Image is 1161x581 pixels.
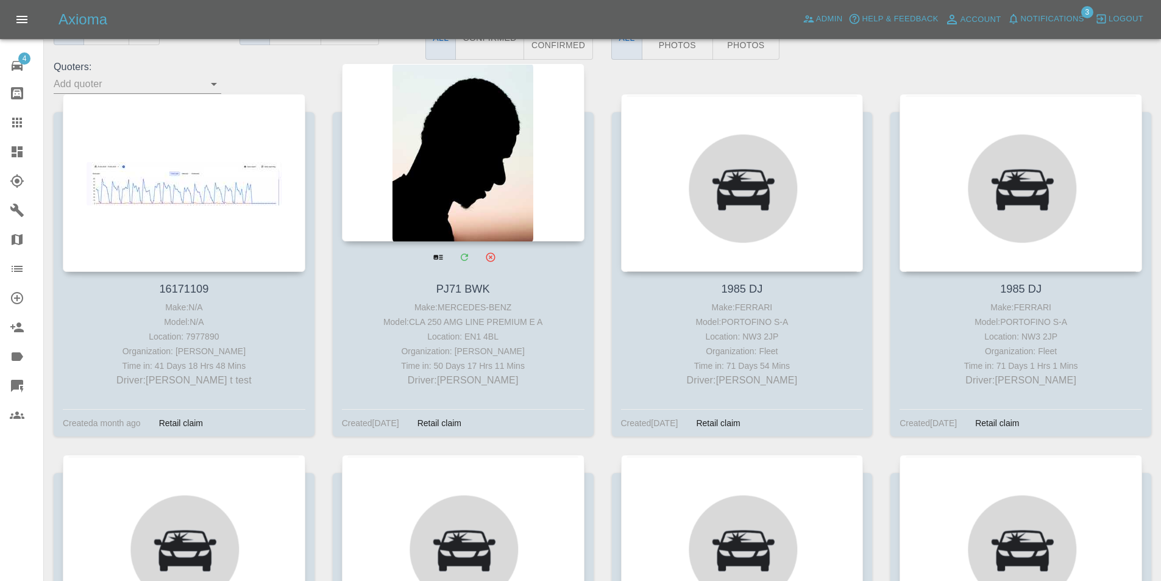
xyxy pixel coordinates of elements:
[903,300,1139,315] div: Make: FERRARI
[205,76,222,93] button: Open
[624,344,861,358] div: Organization: Fleet
[66,373,302,388] p: Driver: [PERSON_NAME] t test
[1000,283,1042,295] a: 1985 DJ
[54,74,203,93] input: Add quoter
[722,283,763,295] a: 1985 DJ
[345,358,581,373] div: Time in: 50 Days 17 Hrs 11 Mins
[845,10,941,29] button: Help & Feedback
[942,10,1004,29] a: Account
[624,373,861,388] p: Driver: [PERSON_NAME]
[18,52,30,65] span: 4
[903,315,1139,329] div: Model: PORTOFINO S-A
[621,416,678,430] div: Created [DATE]
[903,358,1139,373] div: Time in: 71 Days 1 Hrs 1 Mins
[425,244,450,269] a: View
[1004,10,1087,29] button: Notifications
[345,300,581,315] div: Make: MERCEDES-BENZ
[1021,12,1084,26] span: Notifications
[960,13,1001,27] span: Account
[816,12,843,26] span: Admin
[66,329,302,344] div: Location: 7977890
[66,315,302,329] div: Model: N/A
[624,358,861,373] div: Time in: 71 Days 54 Mins
[478,244,503,269] button: Archive
[66,358,302,373] div: Time in: 41 Days 18 Hrs 48 Mins
[862,12,938,26] span: Help & Feedback
[345,315,581,329] div: Model: CLA 250 AMG LINE PREMIUM E A
[1109,12,1143,26] span: Logout
[54,60,221,74] p: Quoters:
[900,416,957,430] div: Created [DATE]
[436,283,490,295] a: PJ71 BWK
[63,416,141,430] div: Created a month ago
[408,416,470,430] div: Retail claim
[903,329,1139,344] div: Location: NW3 2JP
[1092,10,1146,29] button: Logout
[159,283,208,295] a: 16171109
[1081,6,1093,18] span: 3
[687,416,749,430] div: Retail claim
[345,373,581,388] p: Driver: [PERSON_NAME]
[903,344,1139,358] div: Organization: Fleet
[903,373,1139,388] p: Driver: [PERSON_NAME]
[452,244,477,269] a: Modify
[66,300,302,315] div: Make: N/A
[345,344,581,358] div: Organization: [PERSON_NAME]
[624,315,861,329] div: Model: PORTOFINO S-A
[624,300,861,315] div: Make: FERRARI
[7,5,37,34] button: Open drawer
[342,416,399,430] div: Created [DATE]
[150,416,212,430] div: Retail claim
[66,344,302,358] div: Organization: [PERSON_NAME]
[59,10,107,29] h5: Axioma
[800,10,846,29] a: Admin
[966,416,1028,430] div: Retail claim
[624,329,861,344] div: Location: NW3 2JP
[345,329,581,344] div: Location: EN1 4BL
